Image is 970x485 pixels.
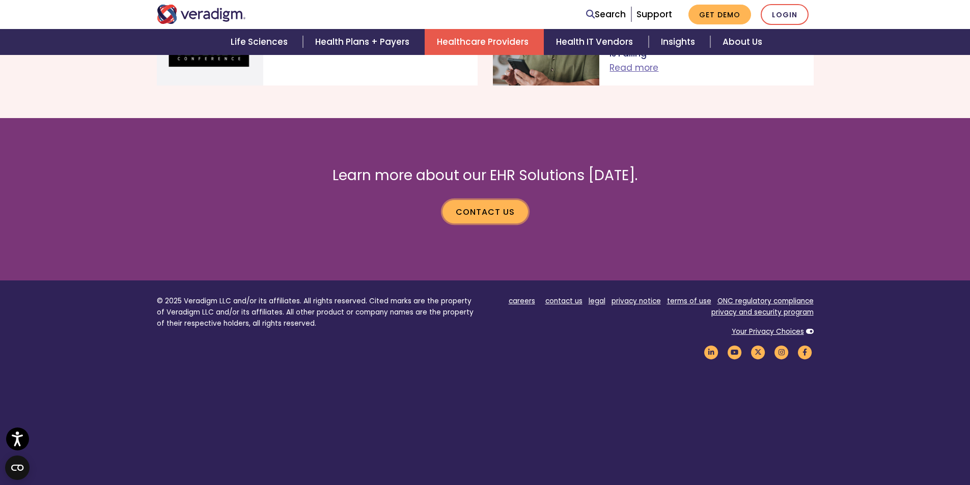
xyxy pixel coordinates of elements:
a: privacy notice [612,296,661,306]
a: Veradigm Facebook Link [796,347,814,357]
a: Life Sciences [218,29,303,55]
a: Veradigm Twitter Link [750,347,767,357]
a: Veradigm YouTube Link [726,347,743,357]
a: Healthcare Providers [425,29,544,55]
a: Search [586,8,626,21]
button: Open CMP widget [5,455,30,480]
p: © 2025 Veradigm LLC and/or its affiliates. All rights reserved. Cited marks are the property of V... [157,296,478,329]
a: careers [509,296,535,306]
a: Insights [649,29,710,55]
a: Read more [609,62,658,74]
a: legal [589,296,605,306]
p: The Growing Challenge of Patient Payments: Why Manual, Paper-Based Billing Is Failing [609,26,803,60]
a: Health IT Vendors [544,29,648,55]
a: About Us [710,29,774,55]
a: Health Plans + Payers [303,29,425,55]
a: contact us [545,296,583,306]
h2: Learn more about our EHR Solutions [DATE]. [157,167,814,184]
a: Get Demo [688,5,751,24]
a: Veradigm Instagram Link [773,347,790,357]
a: Login [761,4,809,25]
a: terms of use [667,296,711,306]
a: Contact us [442,200,528,223]
a: Support [636,8,672,20]
a: Your Privacy Choices [732,327,804,336]
a: privacy and security program [711,307,814,317]
img: Veradigm logo [157,5,246,24]
a: ONC regulatory compliance [717,296,814,306]
a: Veradigm LinkedIn Link [703,347,720,357]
